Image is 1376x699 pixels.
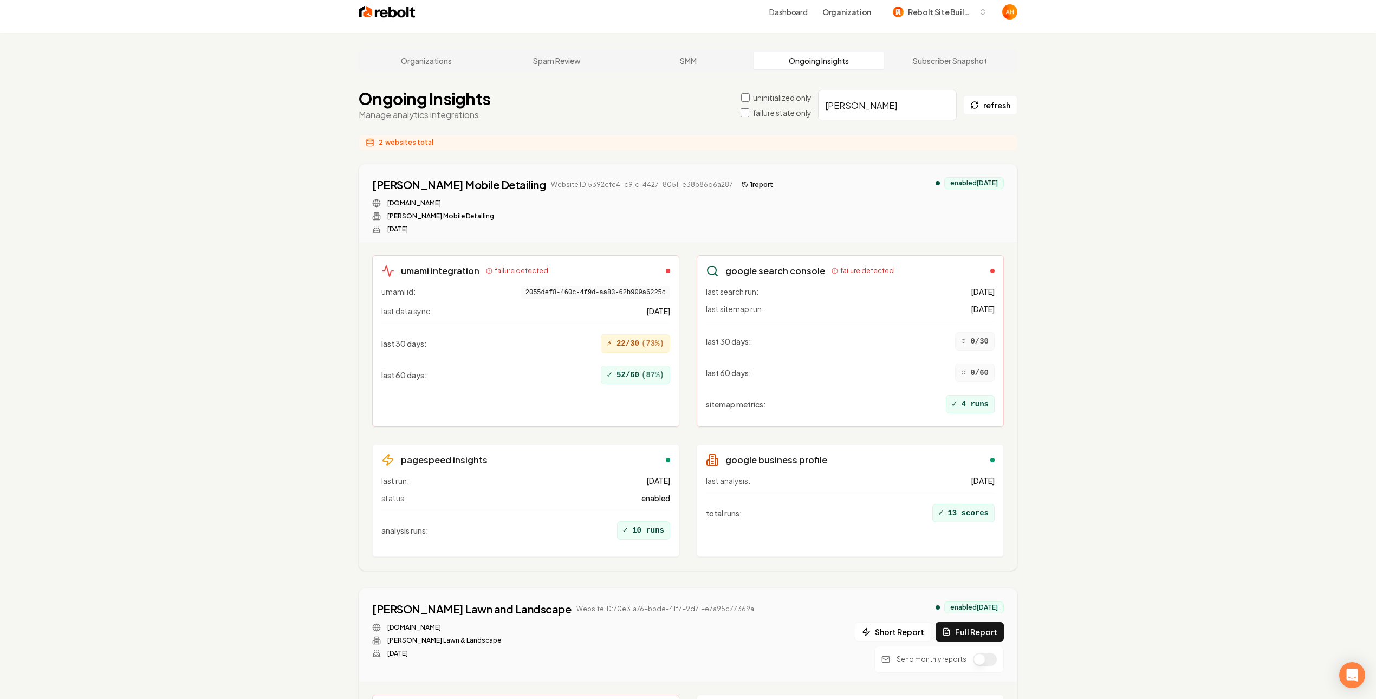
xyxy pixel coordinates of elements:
span: sitemap metrics : [706,399,766,410]
span: ⚡ [607,337,612,350]
span: last 30 days : [706,336,751,347]
span: Website ID: 70e31a76-bbde-41f7-9d71-e7a95c77369a [576,605,754,613]
span: status: [381,493,406,503]
span: total runs : [706,508,742,519]
div: 4 runs [946,395,995,413]
h3: google search console [725,264,825,277]
span: last run: [381,475,409,486]
span: enabled [641,493,670,503]
h3: pagespeed insights [401,454,488,467]
div: enabled [666,458,670,462]
span: last search run: [706,286,758,297]
div: 13 scores [932,504,995,522]
a: [DOMAIN_NAME] [387,199,441,208]
p: Send monthly reports [897,655,966,664]
div: Website [372,199,777,208]
span: last analysis: [706,475,750,486]
div: failed [990,269,995,273]
span: failure detected [495,267,548,275]
span: failure detected [840,267,894,275]
div: Website [372,623,754,632]
div: failed [666,269,670,273]
div: enabled [DATE] [944,601,1004,613]
span: ○ [961,366,966,379]
a: [PERSON_NAME] Mobile Detailing [372,177,546,192]
span: [DATE] [646,306,670,316]
button: refresh [963,95,1017,115]
div: 10 runs [617,521,670,540]
a: [DOMAIN_NAME] [387,623,441,632]
div: 0/60 [955,364,995,382]
button: Full Report [936,622,1004,642]
span: Rebolt Site Builder [908,7,974,18]
a: SMM [622,52,754,69]
span: last 30 days : [381,338,427,349]
span: ✓ [952,398,957,411]
a: Subscriber Snapshot [884,52,1015,69]
a: Organizations [361,52,492,69]
span: ( 87 %) [641,370,664,380]
span: Website ID: 5392cfe4-c91c-4427-8051-e38b86d6a287 [551,180,733,189]
span: umami id: [381,286,416,299]
span: ✓ [938,507,944,520]
span: last data sync: [381,306,432,316]
p: Manage analytics integrations [359,108,490,121]
input: Search by company name or website ID [818,90,957,120]
div: analytics enabled [936,181,940,185]
span: last sitemap run: [706,303,764,314]
span: ( 73 %) [641,338,664,349]
a: [PERSON_NAME] Lawn and Landscape [372,601,571,617]
div: 0/30 [955,332,995,351]
button: Short Report [855,622,931,642]
div: 52/60 [601,366,670,384]
span: last 60 days : [381,370,427,380]
label: failure state only [752,107,812,118]
div: enabled [DATE] [944,177,1004,189]
img: Anthony Hurgoi [1002,4,1017,20]
span: [DATE] [646,475,670,486]
span: 2 [379,138,383,147]
a: Spam Review [492,52,623,69]
span: websites total [385,138,433,147]
span: [DATE] [971,286,995,297]
span: 2055def8-460c-4f9d-aa83-62b909a6225c [521,286,670,299]
button: Open user button [1002,4,1017,20]
div: analytics enabled [936,605,940,610]
button: Organization [816,2,878,22]
h1: Ongoing Insights [359,89,490,108]
button: 1report [737,178,777,191]
div: enabled [990,458,995,462]
span: ○ [961,335,966,348]
div: Open Intercom Messenger [1339,662,1365,688]
img: Rebolt Logo [359,4,416,20]
span: ✓ [623,524,628,537]
a: Ongoing Insights [754,52,885,69]
div: 22/30 [601,334,670,353]
span: analysis runs : [381,525,429,536]
span: [DATE] [971,303,995,314]
span: [DATE] [971,475,995,486]
span: ✓ [607,368,612,381]
label: uninitialized only [753,92,812,103]
span: last 60 days : [706,367,751,378]
h3: umami integration [401,264,479,277]
img: Rebolt Site Builder [893,7,904,17]
h3: google business profile [725,454,827,467]
a: Dashboard [769,7,807,17]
